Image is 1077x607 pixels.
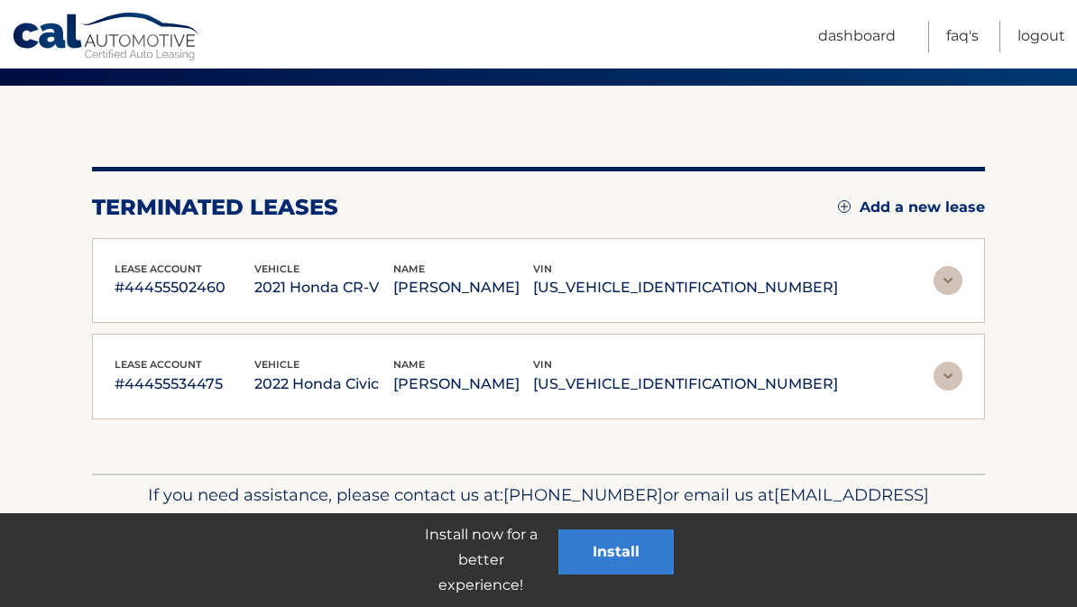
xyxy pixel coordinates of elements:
span: vehicle [254,358,299,371]
span: lease account [115,262,202,275]
span: vehicle [254,262,299,275]
img: accordion-rest.svg [934,362,962,391]
span: vin [533,358,552,371]
span: lease account [115,358,202,371]
span: vin [533,262,552,275]
a: Add a new lease [838,198,985,216]
p: [US_VEHICLE_IDENTIFICATION_NUMBER] [533,372,838,397]
a: Logout [1017,21,1065,52]
span: name [393,358,425,371]
p: [US_VEHICLE_IDENTIFICATION_NUMBER] [533,275,838,300]
span: [PHONE_NUMBER] [503,484,663,505]
p: Install now for a better experience! [403,522,558,598]
a: Dashboard [818,21,896,52]
img: add.svg [838,200,851,213]
p: If you need assistance, please contact us at: or email us at [104,481,973,538]
p: #44455534475 [115,372,254,397]
p: [PERSON_NAME] [393,275,533,300]
p: [PERSON_NAME] [393,372,533,397]
h2: terminated leases [92,194,338,221]
span: name [393,262,425,275]
button: Install [558,529,674,575]
a: Cal Automotive [12,12,201,64]
a: FAQ's [946,21,979,52]
p: 2022 Honda Civic [254,372,394,397]
img: accordion-rest.svg [934,266,962,295]
p: 2021 Honda CR-V [254,275,394,300]
p: #44455502460 [115,275,254,300]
